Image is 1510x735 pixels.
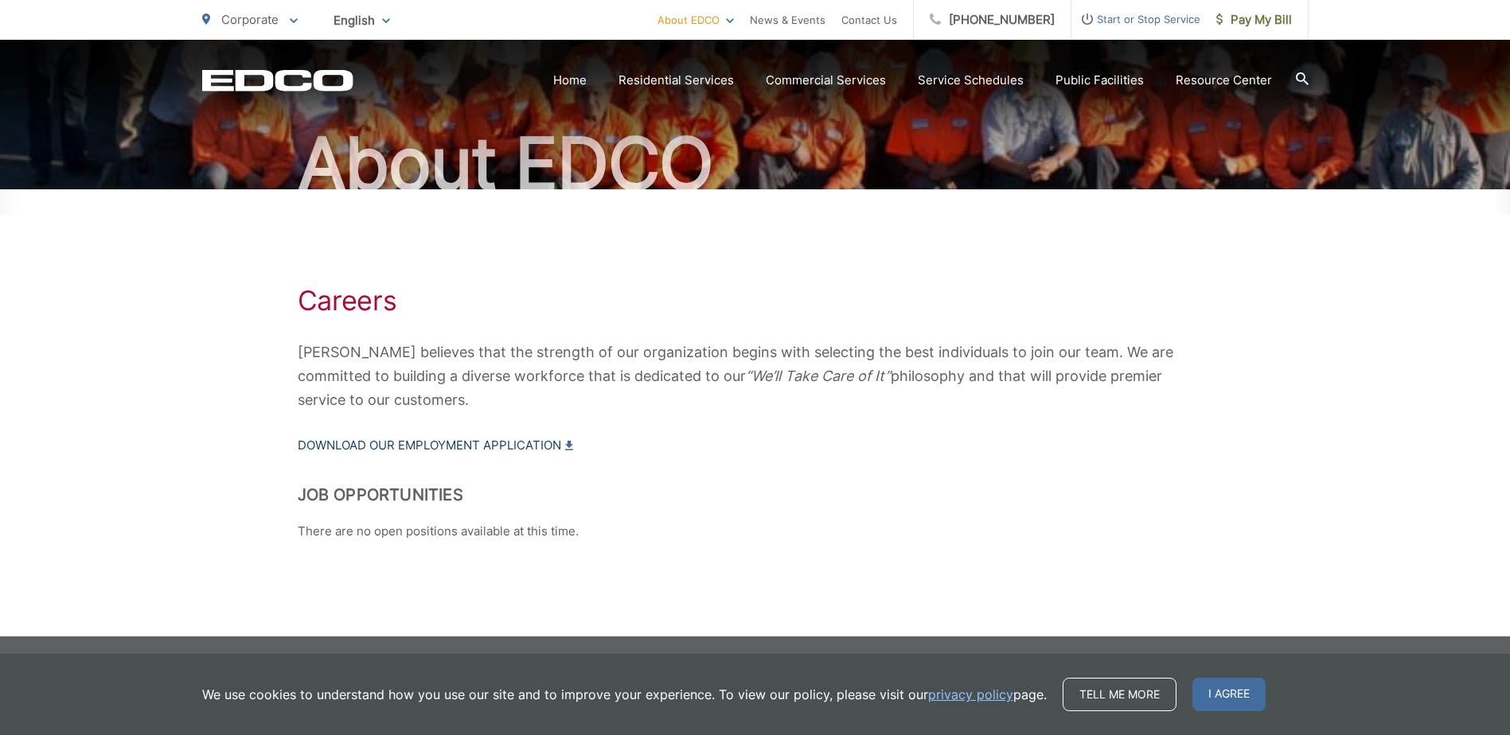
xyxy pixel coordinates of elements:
a: EDCD logo. Return to the homepage. [202,69,353,91]
h2: Job Opportunities [298,485,1213,504]
span: Corporate [221,12,279,27]
a: Residential Services [618,71,734,90]
a: Home [553,71,587,90]
p: There are no open positions available at this time. [298,522,1213,541]
a: About EDCO [657,10,734,29]
a: privacy policy [928,685,1013,704]
span: I agree [1192,678,1266,711]
span: Pay My Bill [1216,10,1292,29]
a: Resource Center [1176,71,1272,90]
a: Public Facilities [1055,71,1144,90]
p: [PERSON_NAME] believes that the strength of our organization begins with selecting the best indiv... [298,340,1213,412]
a: Download our Employment Application [298,436,573,455]
a: Contact Us [841,10,897,29]
a: News & Events [750,10,825,29]
h1: Careers [298,285,1213,317]
a: Tell me more [1063,678,1176,711]
em: “We’ll Take Care of It” [746,367,891,384]
span: English [322,6,402,34]
a: Service Schedules [918,71,1024,90]
p: We use cookies to understand how you use our site and to improve your experience. To view our pol... [202,685,1047,704]
a: Commercial Services [766,71,886,90]
h2: About EDCO [202,124,1309,204]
